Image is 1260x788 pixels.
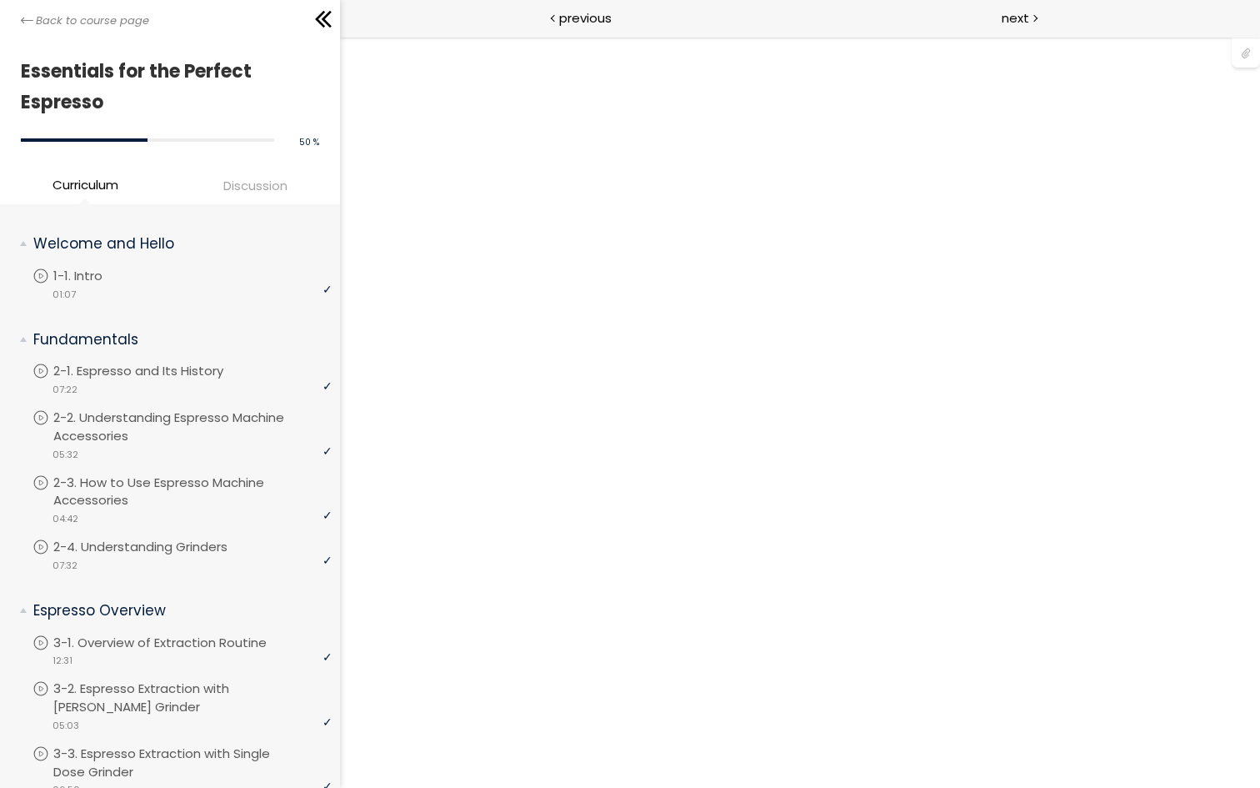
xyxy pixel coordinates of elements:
[33,600,319,621] p: Espresso Overview
[223,176,287,195] span: Discussion
[52,383,77,397] span: 07:22
[340,37,1260,788] iframe: To enrich screen reader interactions, please activate Accessibility in Grammarly extension settings
[52,719,79,733] span: 05:03
[52,288,76,302] span: 01:07
[53,745,332,781] p: 3-3. Espresso Extraction with Single Dose Grinder
[53,680,332,716] p: 3-2. Espresso Extraction with [PERSON_NAME] Grinder
[52,448,78,462] span: 05:32
[21,56,311,118] h1: Essentials for the Perfect Espresso
[52,559,77,573] span: 07:32
[21,13,149,29] a: Back to course page
[1002,8,1029,28] span: next
[299,136,319,148] span: 50 %
[52,175,118,194] span: Curriculum
[33,233,319,254] p: Welcome and Hello
[53,267,136,285] p: 1-1. Intro
[53,409,332,445] p: 2-2. Understanding Espresso Machine Accessories
[53,634,300,652] p: 3-1. Overview of Extraction Routine
[559,8,612,28] span: previous
[53,362,257,380] p: 2-1. Espresso and Its History
[53,538,261,556] p: 2-4. Understanding Grinders
[52,654,72,668] span: 12:31
[33,329,319,350] p: Fundamentals
[36,13,149,29] span: Back to course page
[52,512,78,526] span: 04:42
[53,474,332,510] p: 2-3. How to Use Espresso Machine Accessories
